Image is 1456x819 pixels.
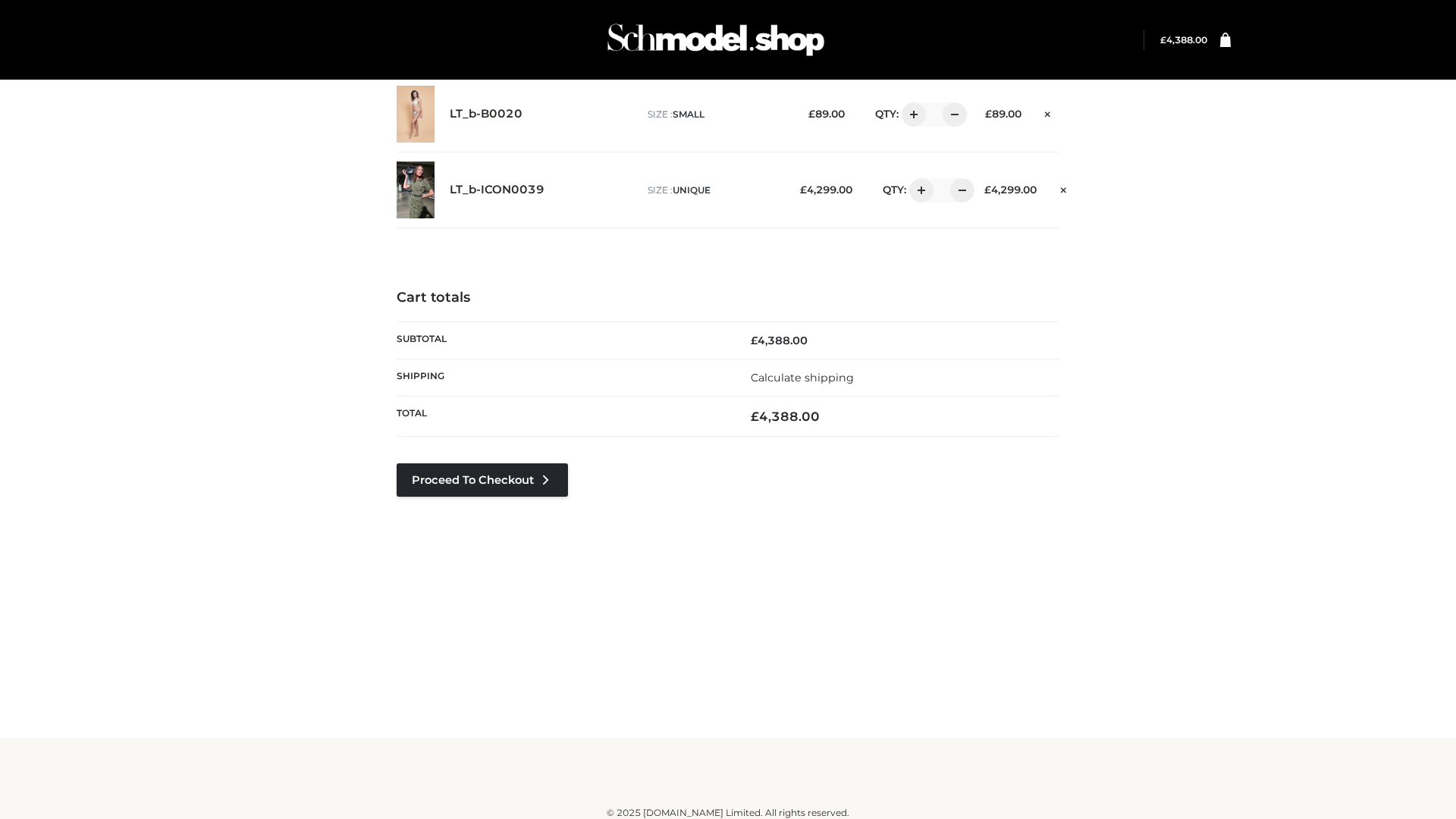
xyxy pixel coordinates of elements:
[450,107,522,121] a: LT_b-B0020
[751,409,759,424] span: £
[984,184,991,196] span: £
[800,184,807,196] span: £
[984,184,1037,196] bdi: 4,299.00
[450,183,544,197] a: LT_b-ICON0039
[808,108,845,120] bdi: 89.00
[1160,34,1166,45] span: £
[751,334,808,347] bdi: 4,388.00
[751,409,820,424] bdi: 4,388.00
[397,322,728,359] th: Subtotal
[1160,34,1207,45] bdi: 4,388.00
[673,108,704,120] span: SMALL
[1160,34,1207,45] a: £4,388.00
[860,102,962,127] div: QTY:
[602,10,830,70] img: Schmodel Admin 964
[751,371,854,384] a: Calculate shipping
[397,359,728,396] th: Shipping
[985,108,1021,120] bdi: 89.00
[397,463,568,497] a: Proceed to Checkout
[985,108,992,120] span: £
[800,184,852,196] bdi: 4,299.00
[1037,102,1059,122] a: Remove this item
[673,184,711,196] span: UNIQUE
[648,108,785,121] p: size :
[397,397,728,437] th: Total
[648,184,785,197] p: size :
[868,178,969,202] div: QTY:
[397,290,1059,306] h4: Cart totals
[1052,178,1075,198] a: Remove this item
[751,334,758,347] span: £
[808,108,815,120] span: £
